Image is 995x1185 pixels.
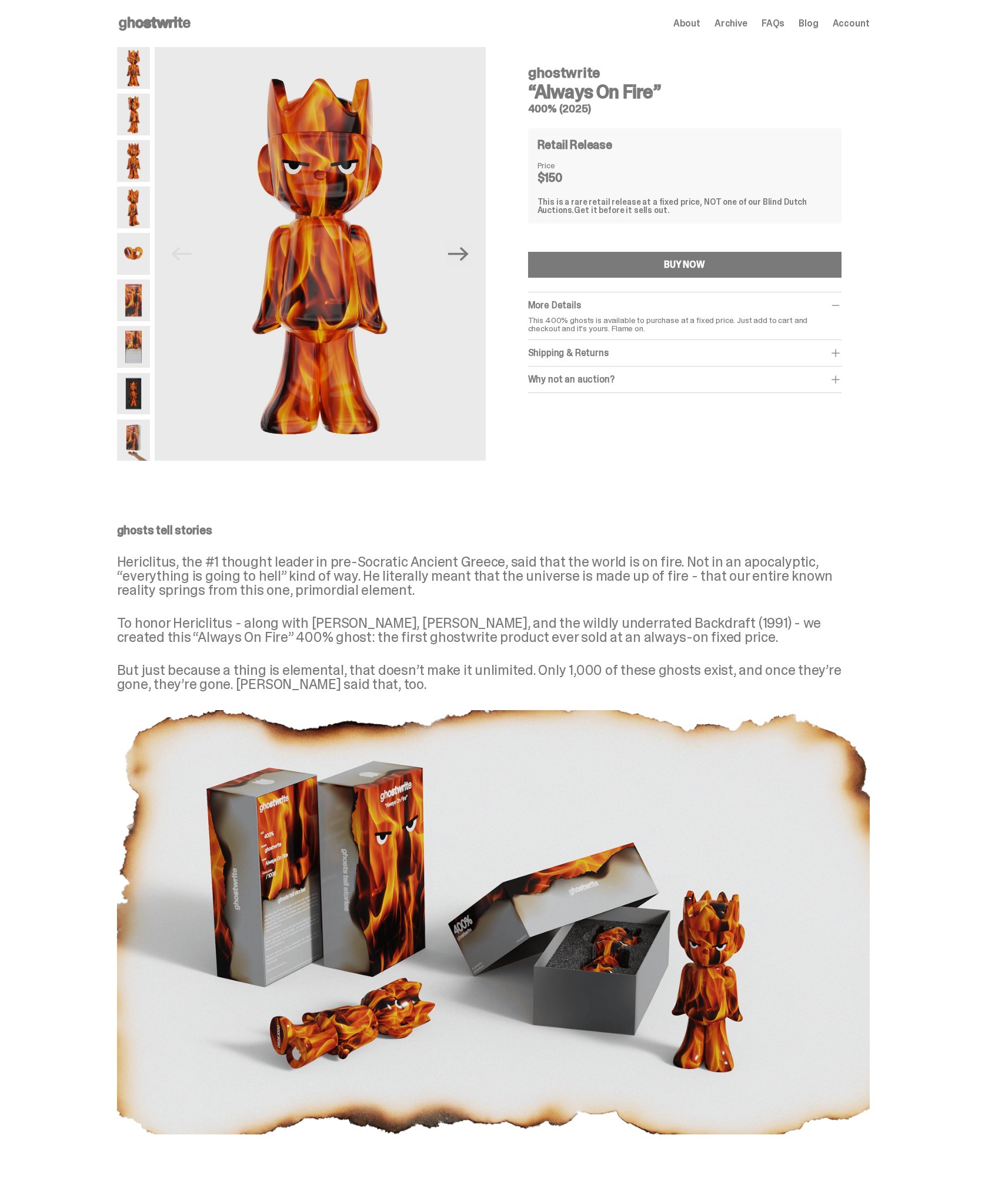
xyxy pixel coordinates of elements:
[528,347,842,359] div: Shipping & Returns
[117,94,150,135] img: Always-On-Fire---Website-Archive.2485X.png
[117,555,870,597] p: Hericlitus, the #1 thought leader in pre-Socratic Ancient Greece, said that the world is on fire....
[117,326,150,368] img: Always-On-Fire---Website-Archive.2494X.png
[714,19,747,28] a: Archive
[574,205,669,215] span: Get it before it sells out.
[528,82,842,101] h3: “Always On Fire”
[117,663,870,691] p: But just because a thing is elemental, that doesn’t make it unlimited. Only 1,000 of these ghosts...
[155,47,486,461] img: Always-On-Fire---Website-Archive.2484X.png
[537,139,612,151] h4: Retail Release
[117,616,870,644] p: To honor Hericlitus - along with [PERSON_NAME], [PERSON_NAME], and the wildly underrated Backdraf...
[537,198,832,214] div: This is a rare retail release at a fixed price, NOT one of our Blind Dutch Auctions.
[528,252,842,278] button: BUY NOW
[799,19,818,28] a: Blog
[117,420,150,461] img: Always-On-Fire---Website-Archive.2522XX.png
[528,299,581,311] span: More Details
[117,47,150,89] img: Always-On-Fire---Website-Archive.2484X.png
[537,172,596,184] dd: $150
[673,19,700,28] a: About
[664,260,705,269] div: BUY NOW
[528,316,842,332] p: This 400% ghosts is available to purchase at a fixed price. Just add to cart and checkout and it'...
[117,233,150,275] img: Always-On-Fire---Website-Archive.2490X.png
[537,161,596,169] dt: Price
[833,19,870,28] a: Account
[528,104,842,114] h5: 400% (2025)
[117,140,150,182] img: Always-On-Fire---Website-Archive.2487X.png
[762,19,784,28] a: FAQs
[117,373,150,415] img: Always-On-Fire---Website-Archive.2497X.png
[446,241,472,267] button: Next
[117,279,150,321] img: Always-On-Fire---Website-Archive.2491X.png
[117,187,150,228] img: Always-On-Fire---Website-Archive.2489X.png
[528,374,842,385] div: Why not an auction?
[528,66,842,80] h4: ghostwrite
[117,524,870,536] p: ghosts tell stories
[117,710,870,1134] img: ghost story image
